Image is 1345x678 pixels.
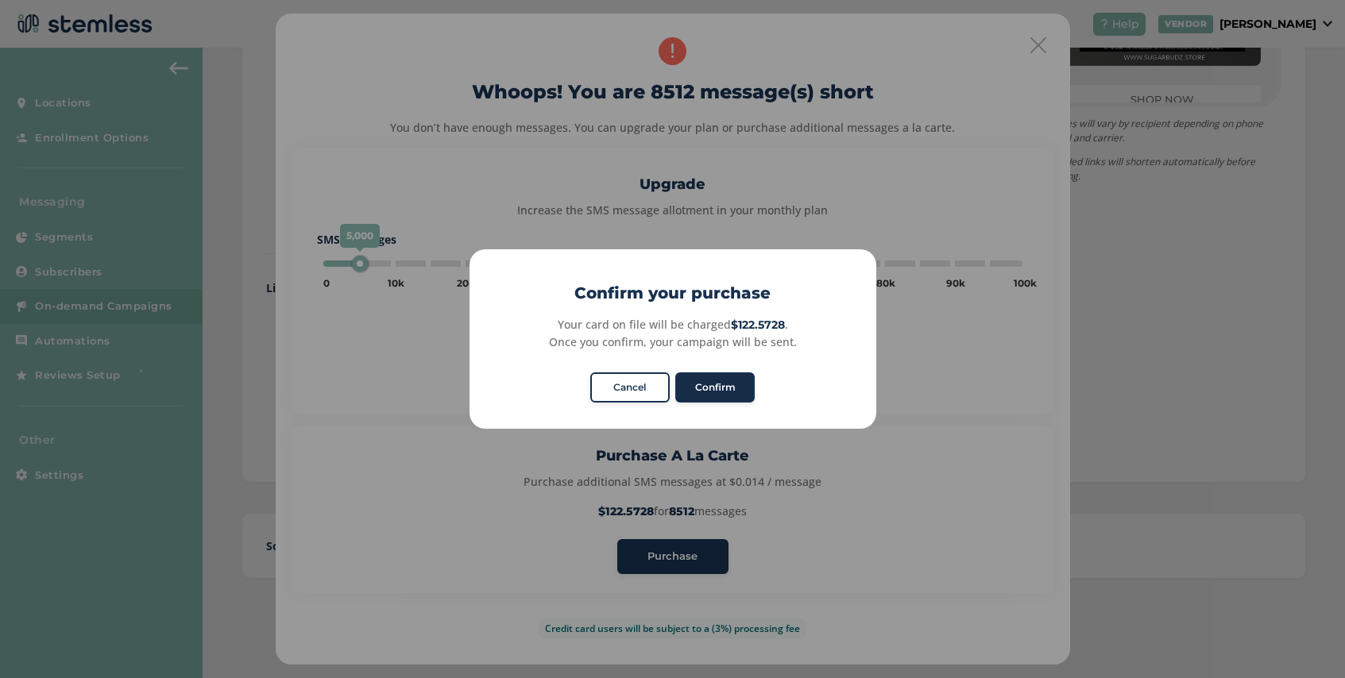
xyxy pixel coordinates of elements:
iframe: Chat Widget [1266,602,1345,678]
button: Cancel [590,372,670,403]
div: Your card on file will be charged . Once you confirm, your campaign will be sent. [487,316,858,350]
button: Confirm [675,372,755,403]
strong: $122.5728 [731,318,785,332]
h2: Confirm your purchase [470,281,876,305]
